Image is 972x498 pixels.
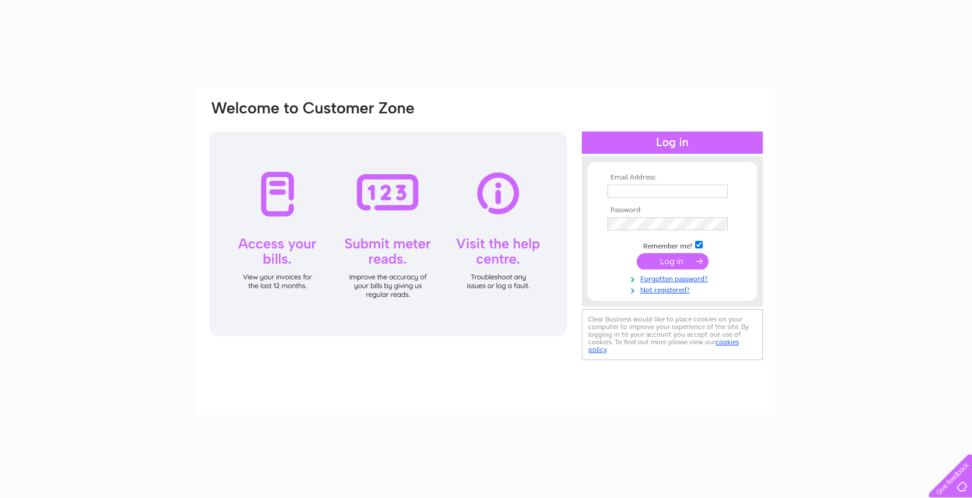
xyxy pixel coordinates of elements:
[607,283,740,295] a: Not registered?
[582,309,763,360] div: Clear Business would like to place cookies on your computer to improve your experience of the sit...
[605,174,740,182] th: Email Address:
[637,253,709,269] input: Submit
[607,272,740,283] a: Forgotten password?
[588,338,739,354] a: cookies policy
[605,239,740,251] td: Remember me?
[605,206,740,215] th: Password:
